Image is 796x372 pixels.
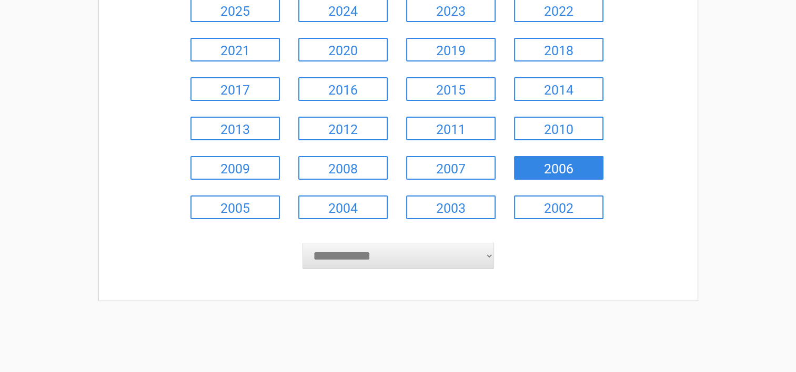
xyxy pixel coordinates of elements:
a: 2002 [514,195,603,219]
a: 2013 [190,117,280,140]
a: 2004 [298,195,388,219]
a: 2019 [406,38,496,61]
a: 2021 [190,38,280,61]
a: 2006 [514,156,603,180]
a: 2005 [190,195,280,219]
a: 2016 [298,77,388,101]
a: 2020 [298,38,388,61]
a: 2011 [406,117,496,140]
a: 2009 [190,156,280,180]
a: 2003 [406,195,496,219]
a: 2010 [514,117,603,140]
a: 2017 [190,77,280,101]
a: 2007 [406,156,496,180]
a: 2015 [406,77,496,101]
a: 2018 [514,38,603,61]
a: 2012 [298,117,388,140]
a: 2008 [298,156,388,180]
a: 2014 [514,77,603,101]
